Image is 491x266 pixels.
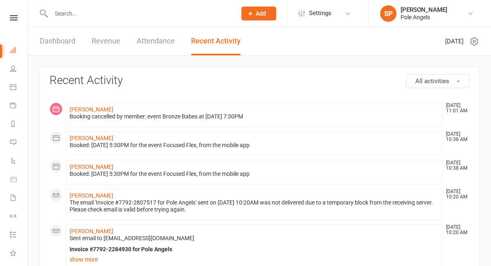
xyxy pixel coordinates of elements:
div: [PERSON_NAME] [401,6,447,14]
a: Dashboard [40,27,75,55]
a: [PERSON_NAME] [70,135,113,141]
a: What's New [10,245,28,263]
time: [DATE] 10:38 AM [442,160,469,171]
div: Pole Angels [401,14,447,21]
a: Revenue [92,27,120,55]
div: Invoice #7792-2284930 for Pole Angels [70,246,439,253]
a: Recent Activity [191,27,241,55]
time: [DATE] 10:20 AM [442,189,469,200]
time: [DATE] 10:20 AM [442,225,469,235]
a: [PERSON_NAME] [70,106,113,113]
a: People [10,60,28,79]
div: Booking cancelled by member: event Bronze Babes at [DATE] 7:30PM [70,113,439,120]
div: Booked: [DATE] 5:30PM for the event Focused Flex, from the mobile app [70,171,439,177]
button: All activities [406,74,469,88]
span: [DATE] [445,36,464,46]
div: The email 'Invoice #7792-2807517 for Pole Angels' sent on [DATE] 10:20AM was not delivered due to... [70,199,439,213]
a: Payments [10,97,28,116]
a: Product Sales [10,171,28,189]
span: Add [256,10,266,17]
h3: Recent Activity [50,74,469,87]
input: Search... [49,8,231,19]
a: [PERSON_NAME] [70,164,113,170]
span: All activities [415,77,449,85]
div: Booked: [DATE] 5:30PM for the event Focused Flex, from the mobile app [70,142,439,149]
a: Calendar [10,79,28,97]
div: SP [380,5,396,22]
span: Settings [309,4,331,23]
a: Dashboard [10,42,28,60]
a: show more [70,254,439,265]
a: [PERSON_NAME] [70,228,113,234]
a: [PERSON_NAME] [70,192,113,199]
time: [DATE] 11:01 AM [442,103,469,114]
span: Sent email to [EMAIL_ADDRESS][DOMAIN_NAME] [70,235,194,241]
a: Reports [10,116,28,134]
a: Attendance [137,27,175,55]
time: [DATE] 10:38 AM [442,132,469,142]
button: Add [241,7,276,20]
